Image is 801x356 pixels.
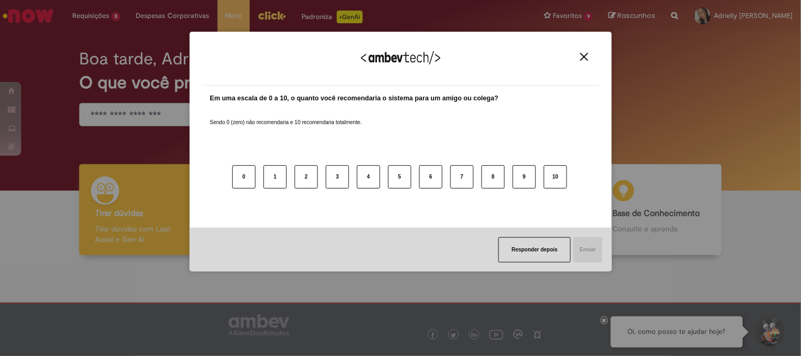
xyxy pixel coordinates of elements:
[544,165,567,189] button: 10
[482,165,505,189] button: 8
[577,52,591,61] button: Close
[210,93,499,104] label: Em uma escala de 0 a 10, o quanto você recomendaria o sistema para um amigo ou colega?
[450,165,474,189] button: 7
[326,165,349,189] button: 3
[580,53,588,61] img: Close
[513,165,536,189] button: 9
[295,165,318,189] button: 2
[388,165,411,189] button: 5
[232,165,256,189] button: 0
[263,165,287,189] button: 1
[357,165,380,189] button: 4
[498,237,571,263] button: Responder depois
[210,106,362,126] label: Sendo 0 (zero) não recomendaria e 10 recomendaria totalmente.
[361,51,440,64] img: Logo Ambevtech
[419,165,442,189] button: 6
